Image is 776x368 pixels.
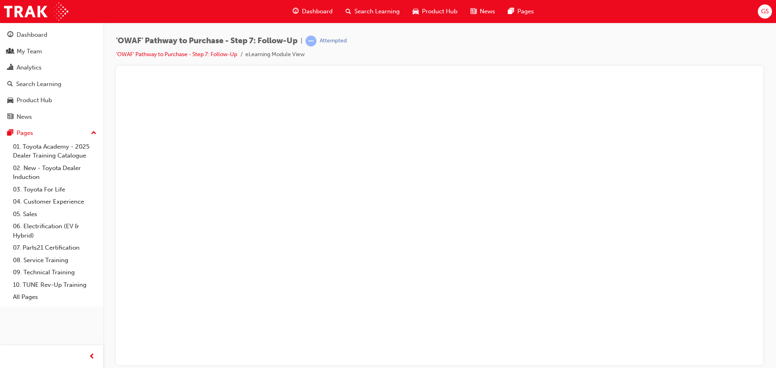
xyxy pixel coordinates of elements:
a: Search Learning [3,77,100,92]
a: 10. TUNE Rev-Up Training [10,279,100,291]
a: All Pages [10,291,100,303]
a: pages-iconPages [502,3,540,20]
a: Analytics [3,60,100,75]
a: search-iconSearch Learning [339,3,406,20]
a: 04. Customer Experience [10,196,100,208]
a: 03. Toyota For Life [10,183,100,196]
div: My Team [17,47,42,56]
div: Attempted [320,37,347,45]
a: guage-iconDashboard [286,3,339,20]
a: My Team [3,44,100,59]
span: guage-icon [293,6,299,17]
a: 08. Service Training [10,254,100,267]
button: GS [758,4,772,19]
a: 06. Electrification (EV & Hybrid) [10,220,100,242]
span: search-icon [7,81,13,88]
span: guage-icon [7,32,13,39]
span: people-icon [7,48,13,55]
span: up-icon [91,128,97,139]
a: car-iconProduct Hub [406,3,464,20]
span: news-icon [470,6,477,17]
a: News [3,109,100,124]
div: Pages [17,128,33,138]
a: 09. Technical Training [10,266,100,279]
a: 05. Sales [10,208,100,221]
div: Product Hub [17,96,52,105]
span: learningRecordVerb_ATTEMPT-icon [306,36,316,46]
span: chart-icon [7,64,13,71]
span: GS [761,7,769,16]
img: Trak [4,2,68,21]
a: 02. New - Toyota Dealer Induction [10,162,100,183]
span: car-icon [413,6,419,17]
button: Pages [3,126,100,141]
li: eLearning Module View [245,50,305,59]
span: | [301,36,302,46]
a: Dashboard [3,27,100,42]
span: 'OWAF' Pathway to Purchase - Step 7: Follow-Up [116,36,297,46]
span: car-icon [7,97,13,104]
a: news-iconNews [464,3,502,20]
button: DashboardMy TeamAnalyticsSearch LearningProduct HubNews [3,26,100,126]
span: prev-icon [89,352,95,362]
div: News [17,112,32,122]
span: pages-icon [7,130,13,137]
a: 01. Toyota Academy - 2025 Dealer Training Catalogue [10,141,100,162]
span: News [480,7,495,16]
span: Search Learning [354,7,400,16]
span: Pages [517,7,534,16]
span: Dashboard [302,7,333,16]
div: Analytics [17,63,42,72]
span: pages-icon [508,6,514,17]
span: search-icon [346,6,351,17]
a: 'OWAF' Pathway to Purchase - Step 7: Follow-Up [116,51,237,58]
a: 07. Parts21 Certification [10,242,100,254]
span: Product Hub [422,7,458,16]
span: news-icon [7,114,13,121]
a: Product Hub [3,93,100,108]
div: Dashboard [17,30,47,40]
div: Search Learning [16,80,61,89]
